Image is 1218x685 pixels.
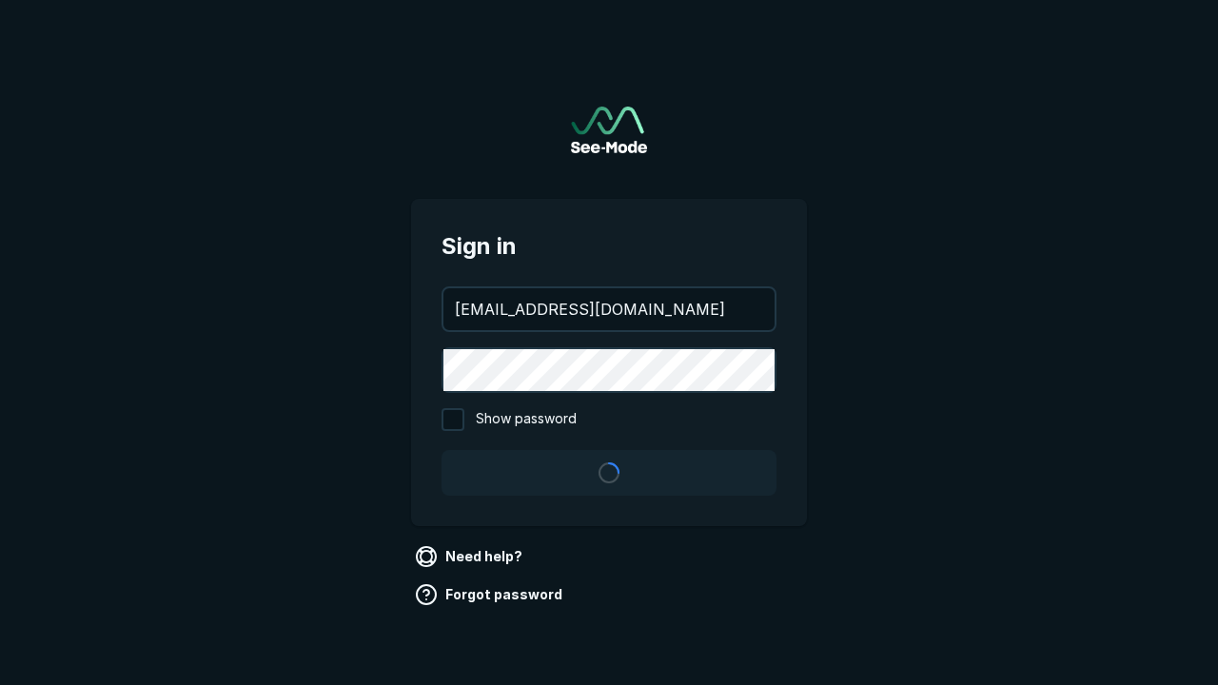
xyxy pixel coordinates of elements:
img: See-Mode Logo [571,107,647,153]
a: Need help? [411,541,530,572]
a: Forgot password [411,579,570,610]
span: Sign in [442,229,776,264]
span: Show password [476,408,577,431]
a: Go to sign in [571,107,647,153]
input: your@email.com [443,288,775,330]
